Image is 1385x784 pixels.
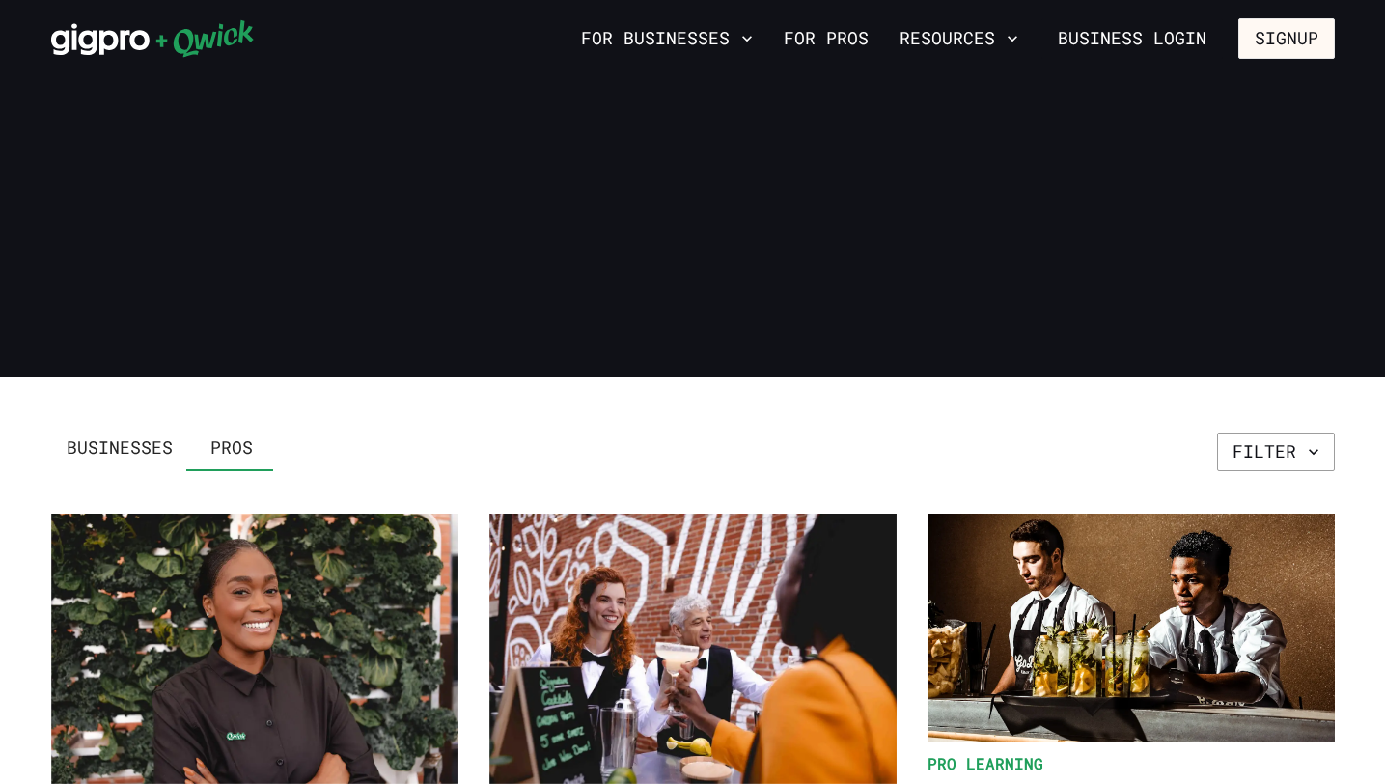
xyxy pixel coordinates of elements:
button: Filter [1217,433,1335,471]
button: Resources [892,22,1026,55]
iframe: Netlify Drawer [317,738,1069,784]
span: Pro Learning [928,754,1335,773]
img: How to be Successful as a Qwick Professional [489,514,897,784]
a: Business Login [1041,18,1223,59]
img: Qwick [51,19,255,58]
button: Signup [1238,18,1335,59]
img: Celebrating the Top Qwick Professionals of 2024 [51,514,458,784]
a: For Pros [776,22,876,55]
button: For Businesses [573,22,761,55]
span: Businesses [67,437,173,459]
span: Pros [210,437,253,459]
img: two bartenders serving drinks [928,514,1335,742]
